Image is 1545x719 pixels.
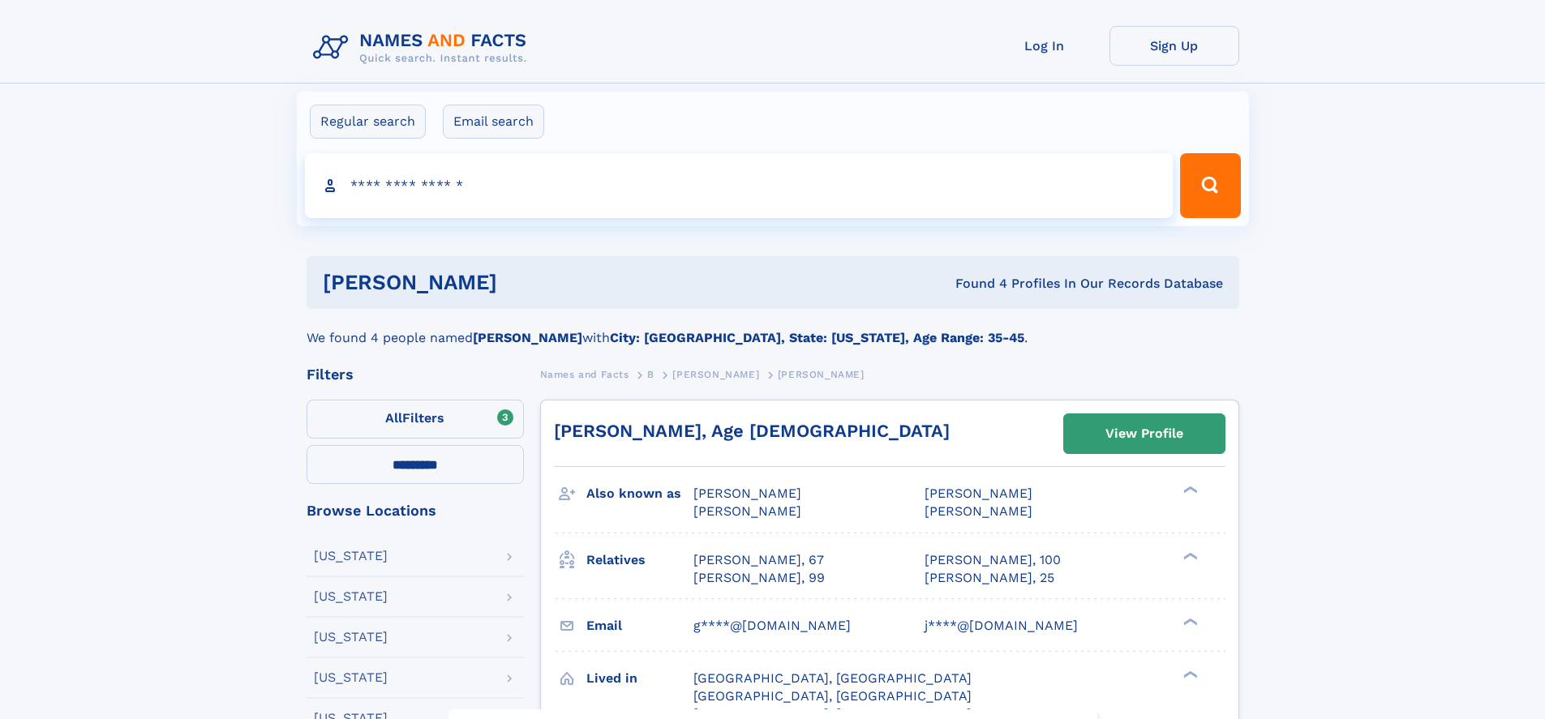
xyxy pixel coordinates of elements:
[1179,550,1199,561] div: ❯
[693,551,824,569] a: [PERSON_NAME], 67
[925,486,1032,501] span: [PERSON_NAME]
[693,503,801,519] span: [PERSON_NAME]
[1180,153,1240,218] button: Search Button
[726,275,1223,293] div: Found 4 Profiles In Our Records Database
[314,550,388,563] div: [US_STATE]
[443,105,544,139] label: Email search
[925,569,1054,587] a: [PERSON_NAME], 25
[314,671,388,684] div: [US_STATE]
[672,369,759,380] span: [PERSON_NAME]
[647,364,654,384] a: B
[473,330,582,345] b: [PERSON_NAME]
[1105,415,1183,452] div: View Profile
[980,26,1109,66] a: Log In
[307,309,1239,348] div: We found 4 people named with .
[693,486,801,501] span: [PERSON_NAME]
[1109,26,1239,66] a: Sign Up
[586,665,693,692] h3: Lived in
[310,105,426,139] label: Regular search
[1179,616,1199,627] div: ❯
[540,364,629,384] a: Names and Facts
[314,590,388,603] div: [US_STATE]
[925,503,1032,519] span: [PERSON_NAME]
[307,503,524,518] div: Browse Locations
[307,26,540,70] img: Logo Names and Facts
[305,153,1174,218] input: search input
[586,546,693,574] h3: Relatives
[314,631,388,644] div: [US_STATE]
[672,364,759,384] a: [PERSON_NAME]
[610,330,1024,345] b: City: [GEOGRAPHIC_DATA], State: [US_STATE], Age Range: 35-45
[554,421,950,441] a: [PERSON_NAME], Age [DEMOGRAPHIC_DATA]
[647,369,654,380] span: B
[586,480,693,507] h3: Also known as
[1179,485,1199,495] div: ❯
[693,670,972,686] span: [GEOGRAPHIC_DATA], [GEOGRAPHIC_DATA]
[323,272,727,293] h1: [PERSON_NAME]
[1064,414,1225,453] a: View Profile
[925,551,1061,569] a: [PERSON_NAME], 100
[693,688,972,704] span: [GEOGRAPHIC_DATA], [GEOGRAPHIC_DATA]
[1179,669,1199,679] div: ❯
[693,569,825,587] a: [PERSON_NAME], 99
[778,369,865,380] span: [PERSON_NAME]
[307,367,524,382] div: Filters
[385,410,402,426] span: All
[307,400,524,439] label: Filters
[586,612,693,640] h3: Email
